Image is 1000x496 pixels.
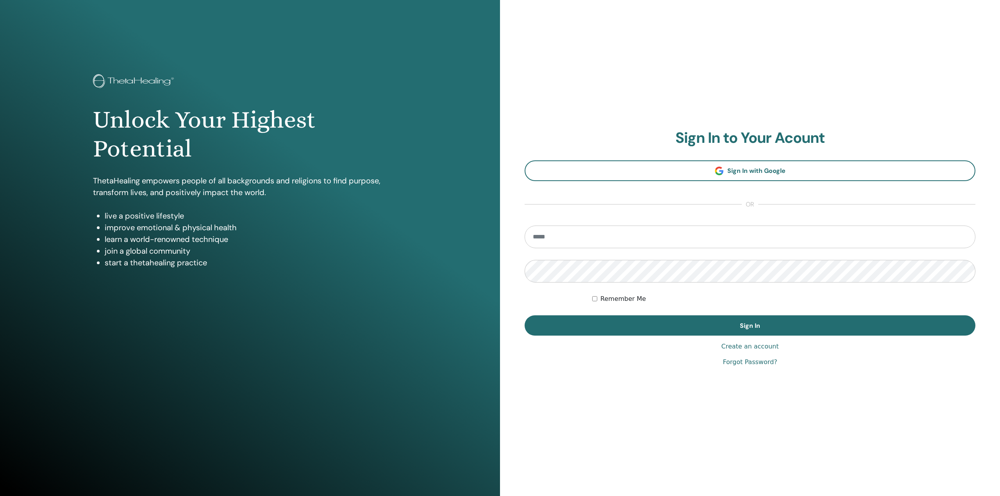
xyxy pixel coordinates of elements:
li: live a positive lifestyle [105,210,407,222]
span: or [742,200,758,209]
a: Forgot Password? [723,357,777,367]
h2: Sign In to Your Acount [525,129,975,147]
li: learn a world-renowned technique [105,233,407,245]
span: Sign In [740,322,760,330]
p: ThetaHealing empowers people of all backgrounds and religions to find purpose, transform lives, a... [93,175,407,198]
li: start a thetahealing practice [105,257,407,268]
a: Sign In with Google [525,160,975,181]
h1: Unlock Your Highest Potential [93,105,407,164]
span: Sign In with Google [727,167,786,175]
div: Keep me authenticated indefinitely or until I manually logout [592,294,975,304]
li: join a global community [105,245,407,257]
button: Sign In [525,315,975,336]
a: Create an account [721,342,779,351]
li: improve emotional & physical health [105,222,407,233]
label: Remember Me [600,294,646,304]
